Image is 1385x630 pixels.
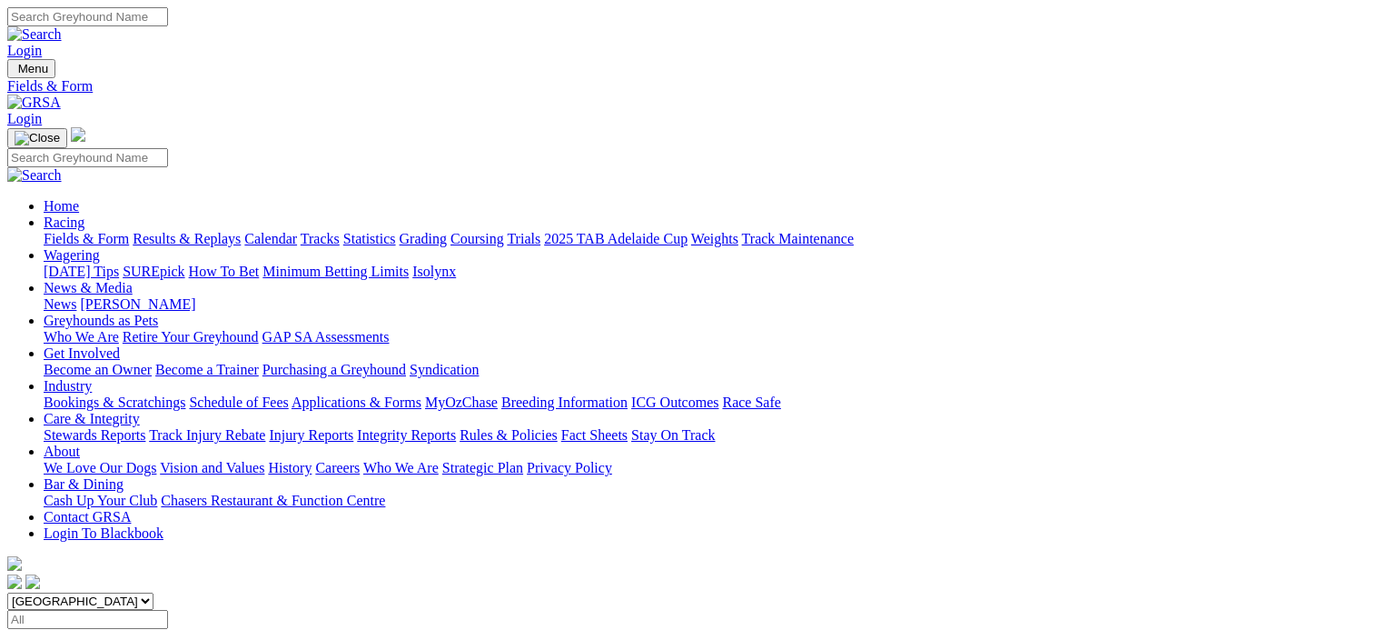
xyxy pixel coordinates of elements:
a: Get Involved [44,345,120,361]
a: Become a Trainer [155,362,259,377]
a: Integrity Reports [357,427,456,443]
a: 2025 TAB Adelaide Cup [544,231,688,246]
a: Stewards Reports [44,427,145,443]
a: Home [44,198,79,214]
a: Chasers Restaurant & Function Centre [161,493,385,508]
img: Search [7,26,62,43]
div: Wagering [44,264,1378,280]
img: logo-grsa-white.png [71,127,85,142]
a: Trials [507,231,540,246]
a: Race Safe [722,395,780,410]
div: Care & Integrity [44,427,1378,444]
div: Industry [44,395,1378,411]
a: Login [7,43,42,58]
a: Contact GRSA [44,509,131,525]
a: Careers [315,460,360,475]
img: Close [15,131,60,145]
div: Greyhounds as Pets [44,329,1378,345]
a: News [44,296,76,312]
input: Search [7,148,168,167]
a: [PERSON_NAME] [80,296,195,312]
a: Calendar [244,231,297,246]
a: Results & Replays [133,231,241,246]
a: Care & Integrity [44,411,140,426]
img: facebook.svg [7,575,22,589]
a: History [268,460,312,475]
img: GRSA [7,95,61,111]
a: Stay On Track [631,427,715,443]
a: Rules & Policies [460,427,558,443]
div: News & Media [44,296,1378,313]
img: logo-grsa-white.png [7,556,22,571]
a: Greyhounds as Pets [44,313,158,328]
a: Bookings & Scratchings [44,395,185,410]
a: Who We Are [44,329,119,345]
a: Syndication [410,362,479,377]
a: How To Bet [189,264,260,279]
a: Injury Reports [269,427,353,443]
a: Cash Up Your Club [44,493,157,508]
a: Minimum Betting Limits [262,264,409,279]
a: Who We Are [363,460,439,475]
a: Bar & Dining [44,476,124,492]
a: Login To Blackbook [44,525,163,541]
a: Applications & Forms [292,395,421,410]
a: Fields & Form [7,78,1378,95]
a: Isolynx [412,264,456,279]
a: Tracks [301,231,340,246]
a: Coursing [450,231,504,246]
div: Bar & Dining [44,493,1378,509]
a: Racing [44,215,84,230]
div: About [44,460,1378,476]
a: Fields & Form [44,231,129,246]
input: Select date [7,610,168,629]
a: Strategic Plan [442,460,523,475]
a: ICG Outcomes [631,395,718,410]
a: MyOzChase [425,395,498,410]
a: Purchasing a Greyhound [262,362,406,377]
a: SUREpick [123,264,184,279]
a: Track Injury Rebate [149,427,265,443]
a: Retire Your Greyhound [123,329,259,345]
img: Search [7,167,62,184]
a: Breeding Information [501,395,628,410]
a: Schedule of Fees [189,395,288,410]
a: About [44,444,80,459]
a: Industry [44,378,92,394]
button: Toggle navigation [7,59,55,78]
a: Wagering [44,247,100,263]
a: Statistics [343,231,396,246]
a: Login [7,111,42,126]
a: [DATE] Tips [44,264,119,279]
a: Weights [691,231,738,246]
a: Track Maintenance [742,231,854,246]
a: Fact Sheets [561,427,628,443]
div: Racing [44,231,1378,247]
div: Get Involved [44,362,1378,378]
input: Search [7,7,168,26]
a: GAP SA Assessments [262,329,390,345]
a: News & Media [44,280,133,295]
a: Privacy Policy [527,460,612,475]
button: Toggle navigation [7,128,67,148]
a: Grading [400,231,447,246]
a: Vision and Values [160,460,264,475]
span: Menu [18,62,48,75]
a: Become an Owner [44,362,152,377]
a: We Love Our Dogs [44,460,156,475]
img: twitter.svg [25,575,40,589]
